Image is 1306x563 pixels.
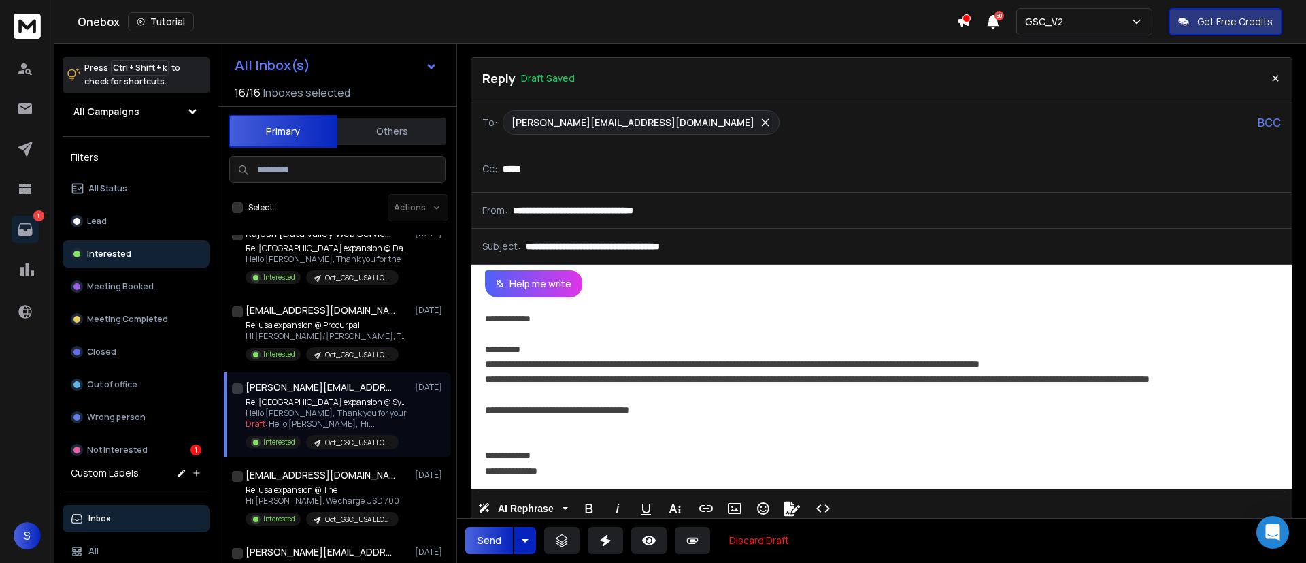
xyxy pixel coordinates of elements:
p: Draft Saved [521,71,575,85]
p: [DATE] [415,305,446,316]
p: Interested [263,272,295,283]
label: Select [248,202,273,213]
p: Meeting Booked [87,281,154,292]
p: Interested [263,349,295,359]
p: Not Interested [87,445,148,455]
button: All Inbox(s) [224,52,448,79]
p: Oct_GSC_USA LLC_20-100_India [325,350,390,360]
p: Cc: [482,162,497,176]
p: Inbox [88,513,111,524]
h1: All Inbox(s) [235,59,310,72]
button: Lead [63,208,210,235]
p: Reply [482,69,516,88]
p: Out of office [87,379,137,390]
p: All [88,546,99,557]
p: Hi [PERSON_NAME]/[PERSON_NAME], Thanks for the email. [246,331,409,342]
button: Closed [63,338,210,366]
h1: All Campaigns [73,105,139,118]
button: Code View [810,495,836,522]
p: Hello [PERSON_NAME], Thank you for your [246,408,409,419]
h1: [PERSON_NAME][EMAIL_ADDRESS][DOMAIN_NAME] [246,545,395,559]
p: Closed [87,347,116,357]
p: Wrong person [87,412,146,423]
button: Insert Link (Ctrl+K) [693,495,719,522]
button: Help me write [485,270,582,297]
h3: Custom Labels [71,466,139,480]
p: Re: [GEOGRAPHIC_DATA] expansion @ Systech [246,397,409,408]
p: [DATE] [415,382,446,393]
div: Onebox [78,12,956,31]
p: [DATE] [415,470,446,481]
button: Underline (Ctrl+U) [633,495,659,522]
button: Italic (Ctrl+I) [605,495,631,522]
button: Interested [63,240,210,268]
h1: [PERSON_NAME][EMAIL_ADDRESS][DOMAIN_NAME] [246,381,395,394]
button: Tutorial [128,12,194,31]
button: Primary [229,115,337,148]
span: 50 [994,11,1004,20]
button: Out of office [63,371,210,398]
button: Bold (Ctrl+B) [576,495,602,522]
button: Get Free Credits [1169,8,1282,35]
button: Signature [779,495,805,522]
p: Oct_GSC_USA LLC_20-100_India [325,273,390,283]
button: AI Rephrase [475,495,571,522]
p: All Status [88,183,127,194]
button: Emoticons [750,495,776,522]
button: Wrong person [63,404,210,431]
h3: Filters [63,148,210,167]
p: Lead [87,216,107,227]
p: [DATE] [415,547,446,558]
p: GSC_V2 [1025,15,1069,29]
p: Hi [PERSON_NAME], We charge USD 700 [246,496,399,506]
p: 1 [33,210,44,221]
button: Insert Image (Ctrl+P) [722,495,748,522]
p: Subject: [482,240,520,253]
p: BCC [1258,114,1281,131]
p: Re: usa expansion @ Procurpal [246,320,409,331]
span: Hello [PERSON_NAME], Hi ... [269,418,375,430]
button: Meeting Booked [63,273,210,300]
h3: Inboxes selected [263,84,350,101]
p: Oct_GSC_USA LLC_20-100_India [325,438,390,448]
p: Re: usa expansion @ The [246,485,399,496]
button: All Status [63,175,210,202]
div: Open Intercom Messenger [1256,516,1289,549]
p: From: [482,204,507,217]
p: Hello [PERSON_NAME], Thank you for the [246,254,409,265]
div: 1 [190,445,201,455]
p: To: [482,116,497,129]
p: [PERSON_NAME][EMAIL_ADDRESS][DOMAIN_NAME] [512,116,754,129]
a: 1 [12,216,39,243]
h1: [EMAIL_ADDRESS][DOMAIN_NAME] [246,468,395,482]
h1: [EMAIL_ADDRESS][DOMAIN_NAME] [246,304,395,317]
button: More Text [662,495,688,522]
button: S [14,522,41,549]
button: All Campaigns [63,98,210,125]
span: Ctrl + Shift + k [111,60,169,76]
button: Inbox [63,505,210,532]
p: Interested [263,514,295,524]
button: Others [337,116,446,146]
span: 16 / 16 [235,84,261,101]
span: Draft: [246,418,267,430]
span: AI Rephrase [495,503,556,515]
p: Interested [87,248,131,259]
p: Oct_GSC_USA LLC_20-100_India [325,515,390,525]
button: Meeting Completed [63,306,210,333]
p: Interested [263,437,295,447]
p: Re: [GEOGRAPHIC_DATA] expansion @ Datavalley [246,243,409,254]
button: Not Interested1 [63,436,210,464]
button: Send [465,527,513,554]
button: Discard Draft [718,527,800,554]
p: Press to check for shortcuts. [84,61,180,89]
p: Get Free Credits [1197,15,1273,29]
p: Meeting Completed [87,314,168,325]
